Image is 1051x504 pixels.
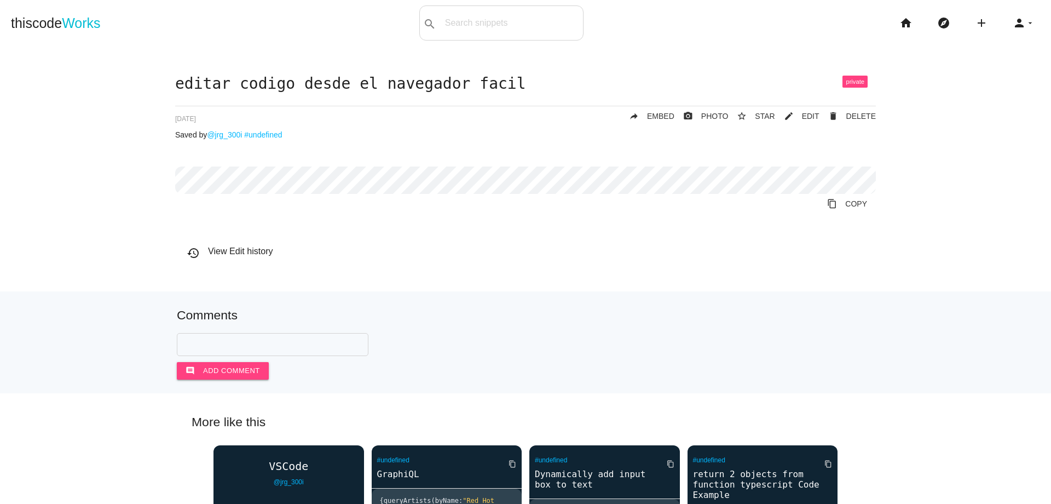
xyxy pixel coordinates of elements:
[11,5,101,41] a: thiscodeWorks
[827,194,837,214] i: content_copy
[818,194,876,214] a: Copy to Clipboard
[629,106,639,126] i: reply
[177,362,269,380] button: commentAdd comment
[175,76,876,93] h1: editar codigo desde el navegador facil
[186,362,195,380] i: comment
[693,456,725,464] a: #undefined
[175,115,196,123] span: [DATE]
[423,7,436,42] i: search
[175,415,876,429] h5: More like this
[177,308,874,322] h5: Comments
[207,130,242,139] a: @jrg_300i
[674,106,729,126] a: photo_cameraPHOTO
[1013,5,1026,41] i: person
[819,106,876,126] a: Delete Post
[62,15,100,31] span: Works
[440,12,583,35] input: Search snippets
[500,454,516,474] a: Copy to Clipboard
[683,106,693,126] i: photo_camera
[937,5,950,41] i: explore
[647,112,674,121] span: EMBED
[420,6,440,40] button: search
[667,454,674,474] i: content_copy
[688,468,838,501] a: return 2 objects from function typescript Code Example
[816,454,832,474] a: Copy to Clipboard
[701,112,729,121] span: PHOTO
[658,454,674,474] a: Copy to Clipboard
[828,106,838,126] i: delete
[1026,5,1035,41] i: arrow_drop_down
[187,247,876,256] h6: View Edit history
[377,456,409,464] a: #undefined
[213,460,364,472] a: VSCode
[535,456,567,464] a: #undefined
[899,5,913,41] i: home
[737,106,747,126] i: star_border
[509,454,516,474] i: content_copy
[529,468,680,491] a: Dynamically add input box to text
[755,112,775,121] span: STAR
[244,130,282,139] a: #undefined
[846,112,876,121] span: DELETE
[274,478,304,486] a: @jrg_300i
[975,5,988,41] i: add
[175,130,876,139] p: Saved by
[728,106,775,126] button: star_borderSTAR
[784,106,794,126] i: mode_edit
[775,106,819,126] a: mode_editEDIT
[187,247,200,260] i: history
[802,112,819,121] span: EDIT
[824,454,832,474] i: content_copy
[620,106,674,126] a: replyEMBED
[372,468,522,480] a: GraphiQL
